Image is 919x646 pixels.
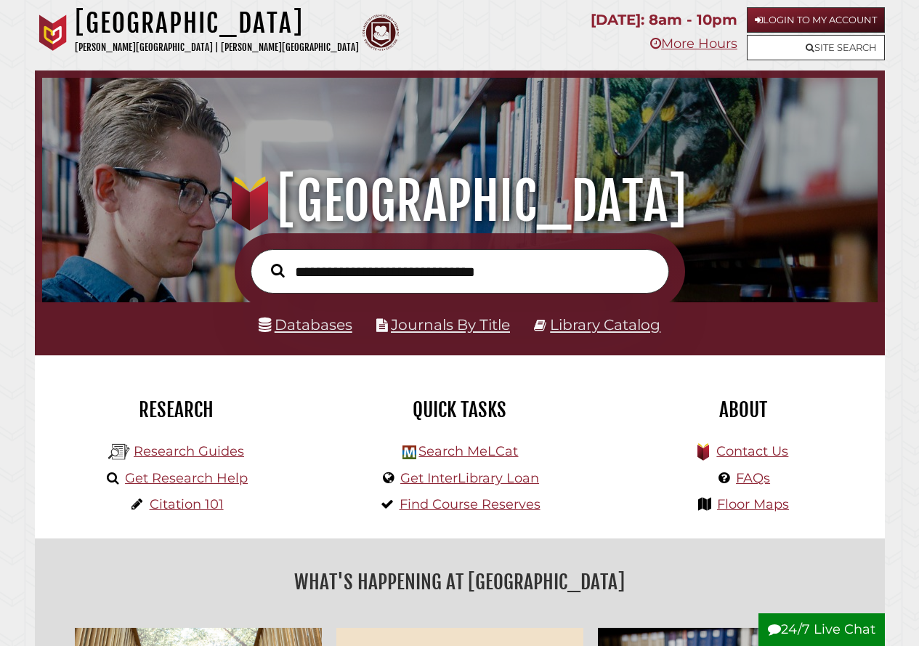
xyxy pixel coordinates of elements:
[259,315,352,334] a: Databases
[736,470,770,486] a: FAQs
[35,15,71,51] img: Calvin University
[108,441,130,463] img: Hekman Library Logo
[125,470,248,486] a: Get Research Help
[55,169,863,233] h1: [GEOGRAPHIC_DATA]
[402,445,416,459] img: Hekman Library Logo
[75,39,359,56] p: [PERSON_NAME][GEOGRAPHIC_DATA] | [PERSON_NAME][GEOGRAPHIC_DATA]
[717,496,789,512] a: Floor Maps
[400,496,541,512] a: Find Course Reserves
[329,397,591,422] h2: Quick Tasks
[716,443,788,459] a: Contact Us
[46,397,307,422] h2: Research
[75,7,359,39] h1: [GEOGRAPHIC_DATA]
[46,565,874,599] h2: What's Happening at [GEOGRAPHIC_DATA]
[612,397,874,422] h2: About
[134,443,244,459] a: Research Guides
[418,443,518,459] a: Search MeLCat
[400,470,539,486] a: Get InterLibrary Loan
[650,36,737,52] a: More Hours
[747,35,885,60] a: Site Search
[747,7,885,33] a: Login to My Account
[271,263,285,278] i: Search
[391,315,510,334] a: Journals By Title
[363,15,399,51] img: Calvin Theological Seminary
[550,315,660,334] a: Library Catalog
[264,260,292,281] button: Search
[150,496,224,512] a: Citation 101
[591,7,737,33] p: [DATE]: 8am - 10pm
